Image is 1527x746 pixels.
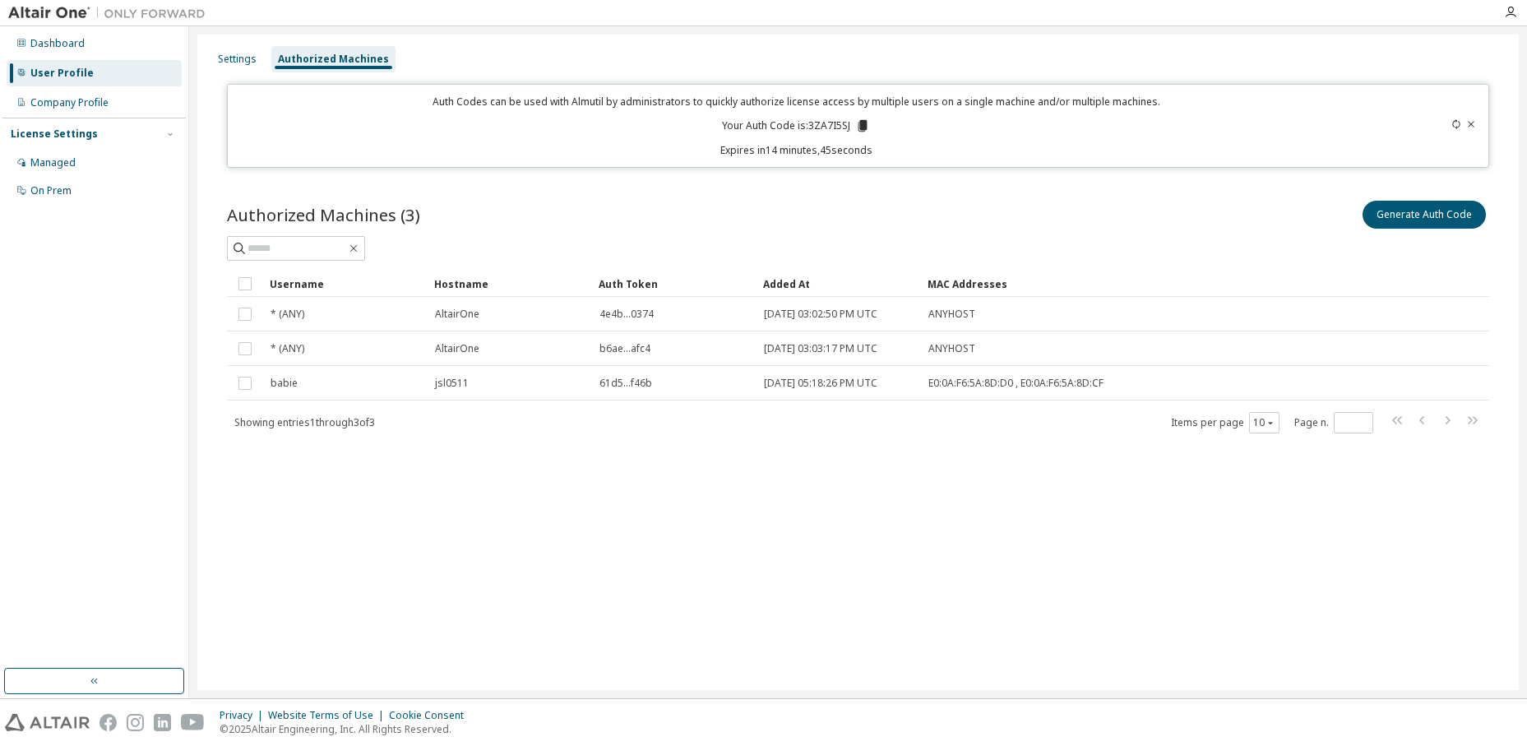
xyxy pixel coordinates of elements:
[30,156,76,169] div: Managed
[238,95,1355,109] p: Auth Codes can be used with Almutil by administrators to quickly authorize license access by mult...
[271,377,298,390] span: babie
[1171,412,1279,433] span: Items per page
[434,271,585,297] div: Hostname
[764,342,877,355] span: [DATE] 03:03:17 PM UTC
[30,96,109,109] div: Company Profile
[234,415,375,429] span: Showing entries 1 through 3 of 3
[599,271,750,297] div: Auth Token
[8,5,214,21] img: Altair One
[127,714,144,731] img: instagram.svg
[722,118,870,133] p: Your Auth Code is: 3ZA7I5SJ
[435,377,469,390] span: jsl0511
[154,714,171,731] img: linkedin.svg
[764,377,877,390] span: [DATE] 05:18:26 PM UTC
[764,308,877,321] span: [DATE] 03:02:50 PM UTC
[271,342,304,355] span: * (ANY)
[227,203,420,226] span: Authorized Machines (3)
[928,377,1104,390] span: E0:0A:F6:5A:8D:D0 , E0:0A:F6:5A:8D:CF
[763,271,914,297] div: Added At
[278,53,389,66] div: Authorized Machines
[389,709,474,722] div: Cookie Consent
[30,37,85,50] div: Dashboard
[1363,201,1486,229] button: Generate Auth Code
[218,53,257,66] div: Settings
[5,714,90,731] img: altair_logo.svg
[220,709,268,722] div: Privacy
[1253,416,1275,429] button: 10
[238,143,1355,157] p: Expires in 14 minutes, 45 seconds
[181,714,205,731] img: youtube.svg
[928,342,975,355] span: ANYHOST
[599,342,650,355] span: b6ae...afc4
[1294,412,1373,433] span: Page n.
[599,308,654,321] span: 4e4b...0374
[599,377,652,390] span: 61d5...f46b
[435,308,479,321] span: AltairOne
[30,184,72,197] div: On Prem
[268,709,389,722] div: Website Terms of Use
[220,722,474,736] p: © 2025 Altair Engineering, Inc. All Rights Reserved.
[11,127,98,141] div: License Settings
[928,308,975,321] span: ANYHOST
[435,342,479,355] span: AltairOne
[270,271,421,297] div: Username
[928,271,1316,297] div: MAC Addresses
[30,67,94,80] div: User Profile
[99,714,117,731] img: facebook.svg
[271,308,304,321] span: * (ANY)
